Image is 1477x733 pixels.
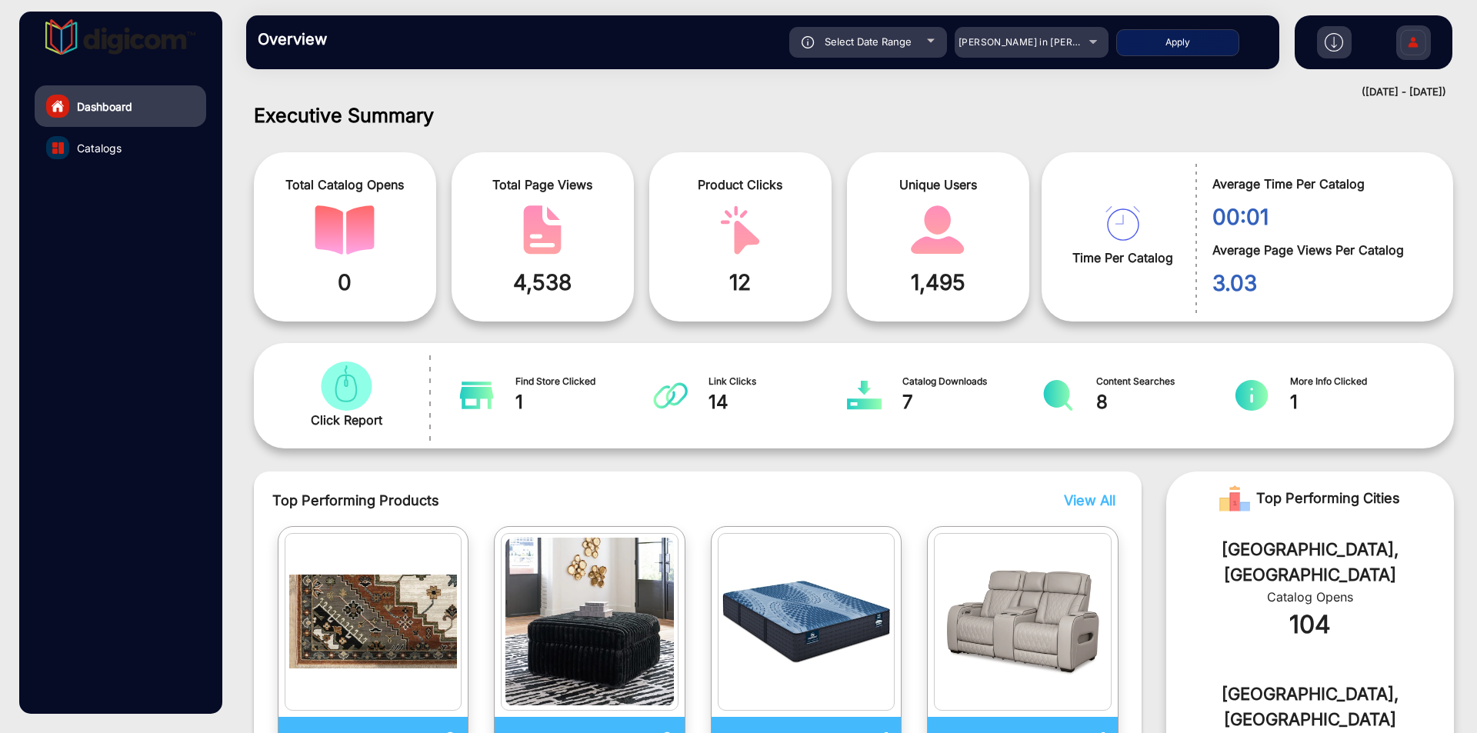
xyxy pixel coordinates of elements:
[311,411,382,429] span: Click Report
[515,388,655,416] span: 1
[316,362,376,411] img: catalog
[1189,588,1431,606] div: Catalog Opens
[939,538,1107,706] img: catalog
[1096,375,1235,388] span: Content Searches
[265,266,425,298] span: 0
[859,175,1018,194] span: Unique Users
[722,538,891,706] img: catalog
[35,85,206,127] a: Dashboard
[1290,388,1429,416] span: 1
[289,538,458,706] img: catalog
[661,266,820,298] span: 12
[902,375,1042,388] span: Catalog Downloads
[661,175,820,194] span: Product Clicks
[1116,29,1239,56] button: Apply
[515,375,655,388] span: Find Store Clicked
[708,388,848,416] span: 14
[258,30,473,48] h3: Overview
[272,490,921,511] span: Top Performing Products
[825,35,912,48] span: Select Date Range
[1060,490,1112,511] button: View All
[802,36,815,48] img: icon
[77,98,132,115] span: Dashboard
[1189,681,1431,732] div: [GEOGRAPHIC_DATA], [GEOGRAPHIC_DATA]
[45,19,196,55] img: vmg-logo
[1189,537,1431,588] div: [GEOGRAPHIC_DATA], [GEOGRAPHIC_DATA]
[1235,380,1269,411] img: catalog
[959,36,1129,48] span: [PERSON_NAME] in [PERSON_NAME]
[908,205,968,255] img: catalog
[1212,175,1430,193] span: Average Time Per Catalog
[859,266,1018,298] span: 1,495
[847,380,882,411] img: catalog
[1290,375,1429,388] span: More Info Clicked
[1212,201,1430,233] span: 00:01
[1212,241,1430,259] span: Average Page Views Per Catalog
[902,388,1042,416] span: 7
[77,140,122,156] span: Catalogs
[52,142,64,154] img: catalog
[51,99,65,113] img: home
[710,205,770,255] img: catalog
[1064,492,1115,508] span: View All
[1212,267,1430,299] span: 3.03
[459,380,494,411] img: catalog
[1219,483,1250,514] img: Rank image
[1189,606,1431,643] div: 104
[265,175,425,194] span: Total Catalog Opens
[505,538,674,706] img: catalog
[35,127,206,168] a: Catalogs
[463,175,622,194] span: Total Page Views
[512,205,572,255] img: catalog
[1105,206,1140,241] img: catalog
[1041,380,1075,411] img: catalog
[231,85,1446,100] div: ([DATE] - [DATE])
[1397,18,1429,72] img: Sign%20Up.svg
[254,104,1454,127] h1: Executive Summary
[1256,483,1400,514] span: Top Performing Cities
[315,205,375,255] img: catalog
[653,380,688,411] img: catalog
[1325,33,1343,52] img: h2download.svg
[708,375,848,388] span: Link Clicks
[1096,388,1235,416] span: 8
[463,266,622,298] span: 4,538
